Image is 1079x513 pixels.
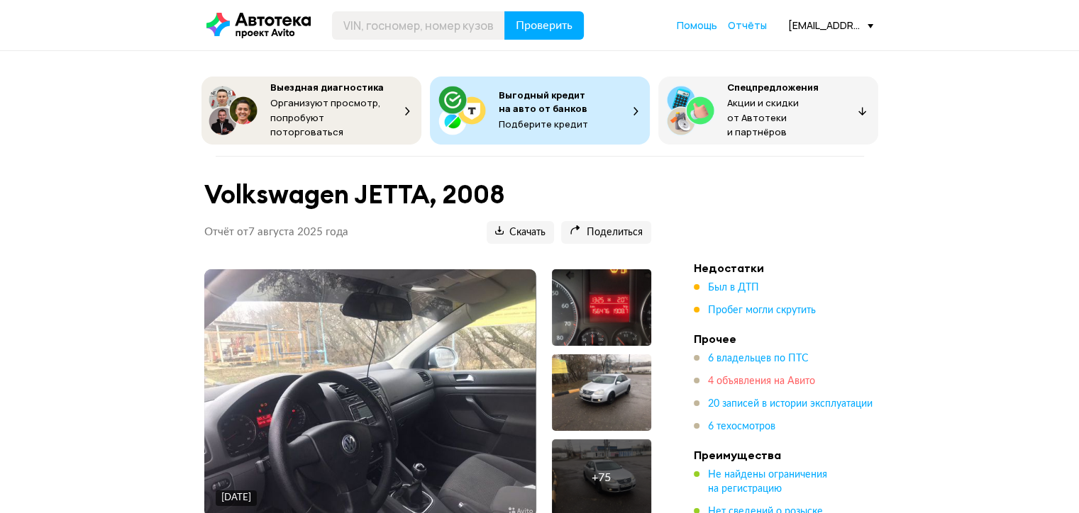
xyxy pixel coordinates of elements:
span: Акции и скидки от Автотеки и партнёров [727,96,799,138]
button: Выгодный кредит на авто от банковПодберите кредит [430,77,650,145]
span: Не найдены ограничения на регистрацию [708,470,827,494]
h4: Недостатки [694,261,892,275]
span: Подберите кредит [499,118,588,130]
button: Выездная диагностикаОрганизуют просмотр, попробуют поторговаться [201,77,421,145]
span: Поделиться [570,226,643,239]
p: Отчёт от 7 августа 2025 года [204,225,348,239]
span: 6 техосмотров [708,422,775,432]
h1: Volkswagen JETTA, 2008 [204,179,651,210]
button: Проверить [504,11,584,40]
span: 6 владельцев по ПТС [708,354,809,363]
h4: Прочее [694,332,892,346]
span: Спецпредложения [727,81,819,94]
span: Выгодный кредит на авто от банков [499,89,587,115]
span: Проверить [516,20,572,31]
div: + 75 [592,470,611,485]
a: Помощь [677,18,717,33]
span: Был в ДТП [708,283,759,293]
span: 20 записей в истории эксплуатации [708,399,873,409]
span: Помощь [677,18,717,32]
div: [EMAIL_ADDRESS][DOMAIN_NAME] [788,18,873,32]
span: 4 объявления на Авито [708,376,815,386]
span: Выездная диагностика [270,81,384,94]
h4: Преимущества [694,448,892,462]
span: Пробег могли скрутить [708,305,816,315]
button: Поделиться [561,221,651,244]
span: Организуют просмотр, попробуют поторговаться [270,96,381,138]
button: Скачать [487,221,554,244]
a: Отчёты [728,18,767,33]
span: Отчёты [728,18,767,32]
input: VIN, госномер, номер кузова [332,11,505,40]
button: СпецпредложенияАкции и скидки от Автотеки и партнёров [658,77,878,145]
div: [DATE] [221,492,251,504]
span: Скачать [495,226,546,239]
